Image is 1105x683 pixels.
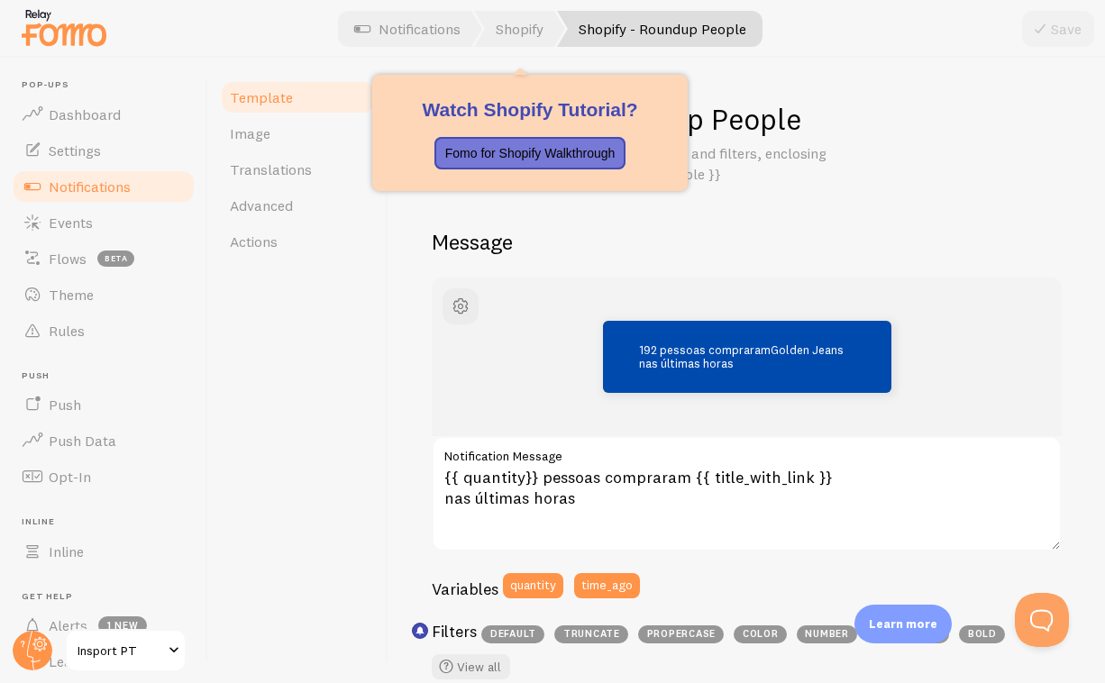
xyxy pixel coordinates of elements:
[445,144,616,162] p: Fomo for Shopify Walkthrough
[432,621,477,642] h3: Filters
[49,396,81,414] span: Push
[11,313,196,349] a: Rules
[503,573,563,598] button: quantity
[11,205,196,241] a: Events
[98,616,147,634] span: 1 new
[11,132,196,168] a: Settings
[49,542,84,560] span: Inline
[22,79,196,91] span: Pop-ups
[49,286,94,304] span: Theme
[219,79,377,115] a: Template
[219,187,377,223] a: Advanced
[49,250,87,268] span: Flows
[432,101,1062,138] h1: Shopify - Roundup People
[219,115,377,151] a: Image
[432,436,1062,467] label: Notification Message
[771,342,844,357] a: Golden Jeans
[219,223,377,260] a: Actions
[554,625,628,643] span: truncate
[22,370,196,382] span: Push
[11,607,196,643] a: Alerts 1 new
[22,591,196,603] span: Get Help
[49,468,91,486] span: Opt-In
[230,124,270,142] span: Image
[639,343,855,369] p: 192 pessoas compraram nas últimas horas
[78,640,163,661] span: Insport PT
[19,5,109,50] img: fomo-relay-logo-orange.svg
[412,623,428,639] svg: <p>Use filters like | propercase to change CITY to City in your templates</p>
[869,615,937,633] p: Learn more
[574,573,640,598] button: time_ago
[11,277,196,313] a: Theme
[49,214,93,232] span: Events
[49,432,116,450] span: Push Data
[797,625,857,643] span: number
[219,151,377,187] a: Translations
[230,196,293,214] span: Advanced
[11,241,196,277] a: Flows beta
[959,625,1005,643] span: bold
[11,423,196,459] a: Push Data
[638,625,724,643] span: propercase
[49,141,101,159] span: Settings
[49,105,121,123] span: Dashboard
[1015,593,1069,647] iframe: Help Scout Beacon - Open
[49,322,85,340] span: Rules
[11,533,196,569] a: Inline
[22,516,196,528] span: Inline
[432,654,510,679] a: View all
[434,137,626,169] button: Fomo for Shopify Walkthrough
[230,160,312,178] span: Translations
[49,616,87,634] span: Alerts
[481,625,544,643] span: default
[394,96,666,123] h2: Watch Shopify Tutorial?
[97,250,134,267] span: beta
[11,459,196,495] a: Opt-In
[230,88,293,106] span: Template
[49,178,131,196] span: Notifications
[230,232,278,250] span: Actions
[11,168,196,205] a: Notifications
[854,605,952,643] div: Learn more
[432,578,498,599] h3: Variables
[734,625,787,643] span: color
[11,387,196,423] a: Push
[65,629,187,672] a: Insport PT
[11,96,196,132] a: Dashboard
[432,228,1062,256] h2: Message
